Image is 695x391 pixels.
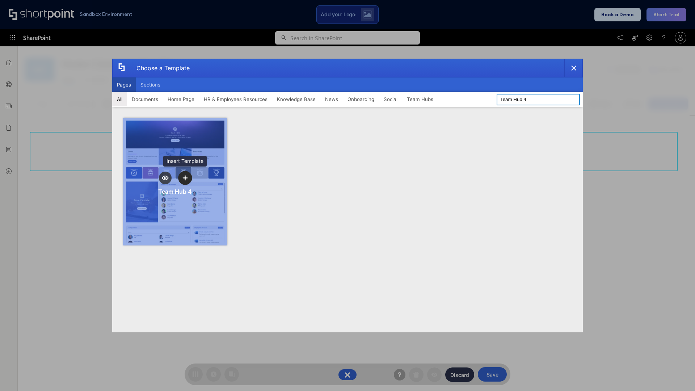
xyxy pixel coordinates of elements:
input: Search [497,94,580,105]
button: Home Page [163,92,199,106]
iframe: Chat Widget [565,307,695,391]
button: Social [379,92,402,106]
div: Team Hub 4 [158,188,192,195]
div: Choose a Template [131,59,190,77]
button: All [112,92,127,106]
button: Team Hubs [402,92,438,106]
button: News [320,92,343,106]
button: Knowledge Base [272,92,320,106]
button: Documents [127,92,163,106]
button: Onboarding [343,92,379,106]
button: Pages [112,77,136,92]
div: template selector [112,59,583,332]
button: HR & Employees Resources [199,92,272,106]
button: Sections [136,77,165,92]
